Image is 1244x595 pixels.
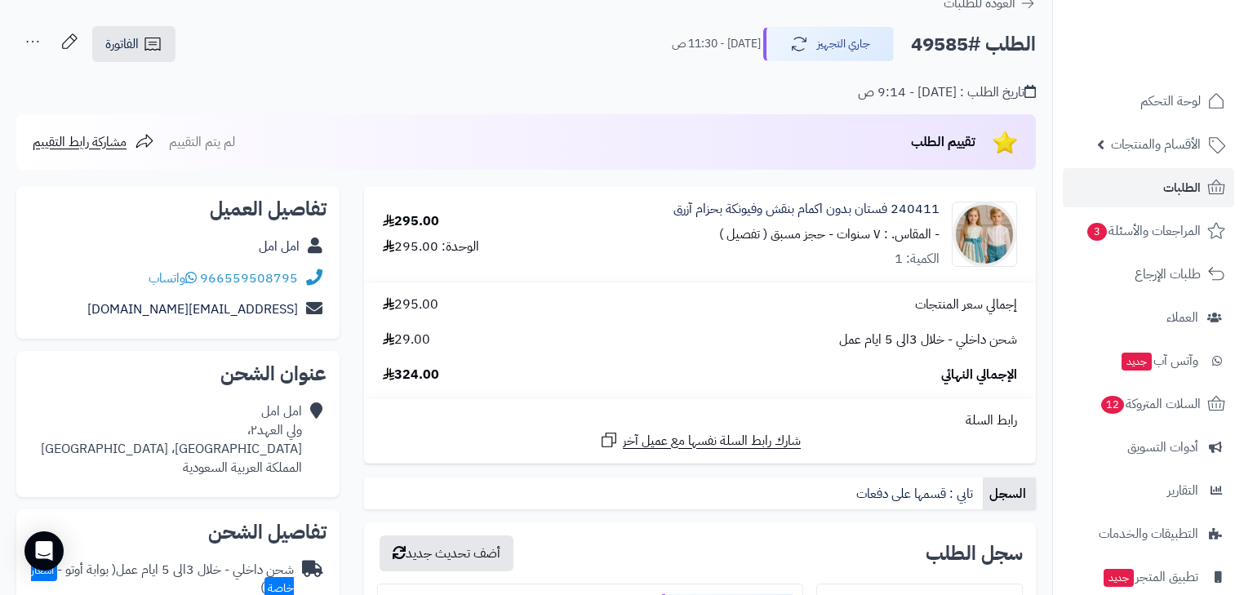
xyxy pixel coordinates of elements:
div: 295.00 [383,212,439,231]
small: [DATE] - 11:30 ص [672,36,761,52]
a: المراجعات والأسئلة3 [1063,211,1234,251]
a: الطلبات [1063,168,1234,207]
h2: تفاصيل العميل [29,199,327,219]
h2: الطلب #49585 [911,28,1036,61]
span: 12 [1100,395,1126,415]
div: تاريخ الطلب : [DATE] - 9:14 ص [858,83,1036,102]
span: لوحة التحكم [1140,90,1201,113]
span: 3 [1086,222,1108,242]
a: تابي : قسمها على دفعات [850,477,983,510]
span: طلبات الإرجاع [1135,263,1201,286]
a: امل امل [259,237,300,256]
div: الكمية: 1 [895,250,940,269]
a: العملاء [1063,298,1234,337]
a: 240411 فستان بدون اكمام بنقش وفيونكة بحزام آزرق [673,200,940,219]
a: 966559508795 [200,269,298,288]
span: جديد [1104,569,1134,587]
small: - المقاس. : ٧ سنوات - حجز مسبق ( تفصيل ) [719,224,940,244]
a: [EMAIL_ADDRESS][DOMAIN_NAME] [87,300,298,319]
span: التقارير [1167,479,1198,502]
span: الإجمالي النهائي [941,366,1017,384]
h2: تفاصيل الشحن [29,522,327,542]
div: Open Intercom Messenger [24,531,64,571]
h3: سجل الطلب [926,544,1023,563]
span: 295.00 [383,295,438,314]
span: تطبيق المتجر [1102,566,1198,588]
div: الوحدة: 295.00 [383,238,479,256]
a: واتساب [149,269,197,288]
img: logo-2.png [1133,13,1228,47]
span: الفاتورة [105,34,139,54]
a: الفاتورة [92,26,175,62]
button: أضف تحديث جديد [380,535,513,571]
span: التطبيقات والخدمات [1099,522,1198,545]
a: مشاركة رابط التقييم [33,132,154,152]
span: الأقسام والمنتجات [1111,133,1201,156]
a: السجل [983,477,1036,510]
h2: عنوان الشحن [29,364,327,384]
a: لوحة التحكم [1063,82,1234,121]
span: لم يتم التقييم [169,132,235,152]
a: التقارير [1063,471,1234,510]
span: العملاء [1166,306,1198,329]
span: وآتس آب [1120,349,1198,372]
span: 324.00 [383,366,439,384]
span: السلات المتروكة [1100,393,1201,415]
span: مشاركة رابط التقييم [33,132,127,152]
span: المراجعات والأسئلة [1086,220,1201,242]
div: رابط السلة [371,411,1029,430]
a: شارك رابط السلة نفسها مع عميل آخر [599,430,801,451]
span: تقييم الطلب [911,132,975,152]
span: شحن داخلي - خلال 3الى 5 ايام عمل [839,331,1017,349]
a: التطبيقات والخدمات [1063,514,1234,553]
span: إجمالي سعر المنتجات [915,295,1017,314]
a: وآتس آبجديد [1063,341,1234,380]
button: جاري التجهيز [763,27,894,61]
a: طلبات الإرجاع [1063,255,1234,294]
a: السلات المتروكة12 [1063,384,1234,424]
img: 1747394984-IMG-20250514-WA0099-90x90.jpg [953,202,1016,267]
a: أدوات التسويق [1063,428,1234,467]
span: أدوات التسويق [1127,436,1198,459]
span: شارك رابط السلة نفسها مع عميل آخر [623,432,801,451]
span: 29.00 [383,331,430,349]
span: الطلبات [1163,176,1201,199]
div: امل امل ولي العهد٢، [GEOGRAPHIC_DATA]، [GEOGRAPHIC_DATA] المملكة العربية السعودية [41,402,302,477]
span: جديد [1122,353,1152,371]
